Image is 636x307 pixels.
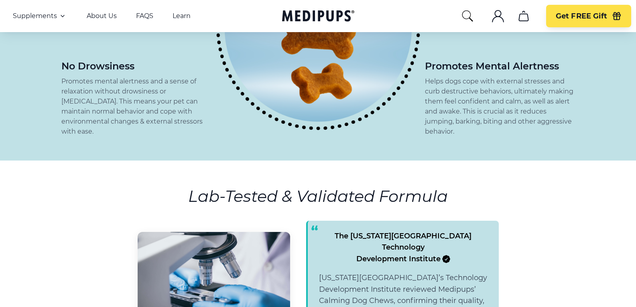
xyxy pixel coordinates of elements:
a: About Us [87,12,117,20]
button: Get FREE Gift [546,5,631,27]
h4: No Drowsiness [61,60,211,72]
span: Development Institute [356,253,450,265]
p: Promotes mental alertness and a sense of relaxation without drowsiness or [MEDICAL_DATA]. This me... [61,76,211,136]
button: search [461,10,474,22]
button: Supplements [13,11,67,21]
span: “ [311,224,318,238]
p: Helps dogs cope with external stresses and curb destructive behaviors, ultimately making them fee... [425,76,575,136]
a: Medipups [282,8,354,25]
a: Learn [173,12,191,20]
a: FAQS [136,12,153,20]
span: Get FREE Gift [556,12,607,21]
span: The [US_STATE][GEOGRAPHIC_DATA] Technology [319,230,488,265]
h2: Lab-Tested & Validated Formula [188,185,448,208]
button: account [488,6,508,26]
button: cart [514,6,533,26]
span: Supplements [13,12,57,20]
h4: Promotes Mental Alertness [425,60,575,72]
